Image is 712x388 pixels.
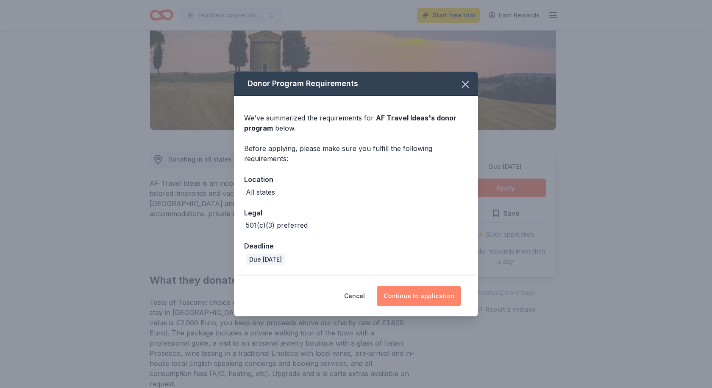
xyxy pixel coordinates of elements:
button: Continue to application [377,286,461,306]
div: Before applying, please make sure you fulfill the following requirements: [244,143,468,164]
div: Due [DATE] [246,254,285,265]
div: Legal [244,207,468,218]
div: Donor Program Requirements [234,72,478,96]
div: 501(c)(3) preferred [246,220,308,230]
button: Cancel [344,286,365,306]
div: Location [244,174,468,185]
div: All states [246,187,275,197]
div: Deadline [244,240,468,251]
div: We've summarized the requirements for below. [244,113,468,133]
